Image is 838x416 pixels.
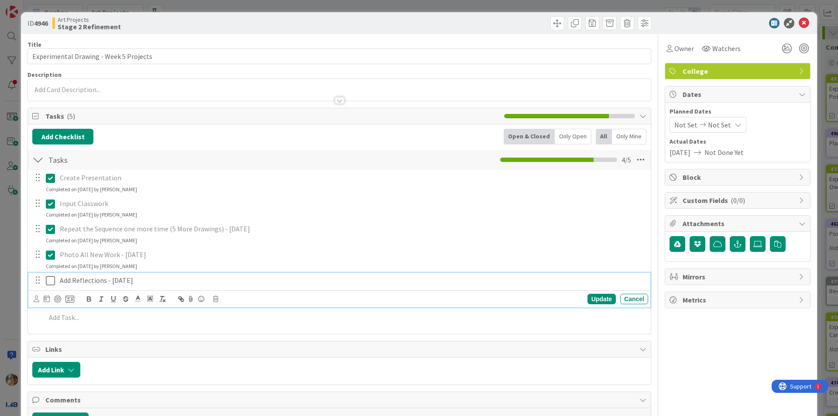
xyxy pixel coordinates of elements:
span: College [683,66,794,76]
div: 1 [45,3,48,10]
span: Mirrors [683,272,794,282]
span: Watchers [712,43,741,54]
span: Block [683,172,794,182]
span: Not Set [708,120,731,130]
div: All [596,129,612,144]
span: Custom Fields [683,195,794,206]
div: Completed on [DATE] by [PERSON_NAME] [46,211,137,219]
span: 4 / 5 [622,155,631,165]
span: Art Projects [58,16,121,23]
span: Metrics [683,295,794,305]
div: Only Mine [612,129,646,144]
input: type card name here... [27,48,651,64]
span: Owner [674,43,694,54]
p: Add Reflections - [DATE] [60,275,645,285]
span: Comments [45,395,635,405]
button: Add Link [32,362,80,378]
span: Attachments [683,218,794,229]
div: Completed on [DATE] by [PERSON_NAME] [46,186,137,193]
input: Add Checklist... [45,152,242,168]
div: Open & Closed [504,129,555,144]
p: Photo All New Work - [DATE] [60,250,645,260]
span: Not Done Yet [704,147,744,158]
div: Cancel [620,294,648,304]
span: Not Set [674,120,697,130]
p: Create Presentation [60,173,645,183]
button: Add Checklist [32,129,93,144]
p: Repeat the Sequence one more time (5 More Drawings) - [DATE] [60,224,645,234]
div: Only Open [555,129,591,144]
span: Links [45,344,635,354]
label: Title [27,41,41,48]
div: Update [587,294,616,304]
p: Input Classwork [60,199,645,209]
span: ( 0/0 ) [731,196,745,205]
span: Actual Dates [670,137,806,146]
div: Completed on [DATE] by [PERSON_NAME] [46,262,137,270]
span: Support [18,1,40,12]
span: Dates [683,89,794,100]
span: ID [27,18,48,28]
b: 4946 [34,19,48,28]
span: Description [27,71,62,79]
span: [DATE] [670,147,690,158]
span: ( 5 ) [67,112,75,120]
span: Planned Dates [670,107,806,116]
b: Stage 2 Refinement [58,23,121,30]
div: Completed on [DATE] by [PERSON_NAME] [46,237,137,244]
span: Tasks [45,111,500,121]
